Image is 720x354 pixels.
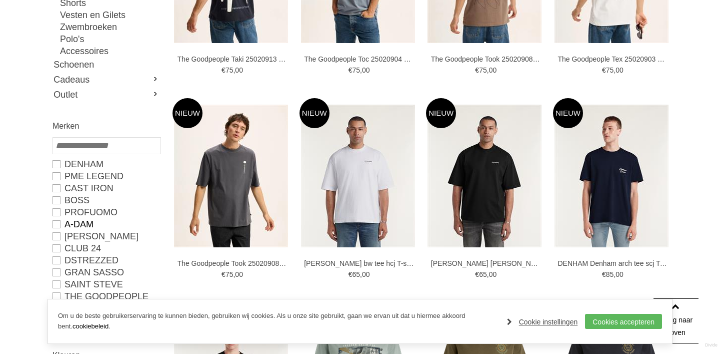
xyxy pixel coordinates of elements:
a: Divide [705,339,717,351]
img: The Goodpeople Took 25020908 T-shirts [174,105,288,247]
a: Cookie instellingen [507,314,578,329]
a: Saint Steve [52,278,160,290]
span: € [348,270,352,278]
span: 75 [352,66,360,74]
a: Schoenen [52,57,160,72]
a: The Goodpeople Took 25020908 T-shirts [177,259,287,268]
img: DENHAM Denham arch tee scj T-shirts [554,105,668,247]
span: € [602,66,606,74]
p: Om u de beste gebruikerservaring te kunnen bieden, gebruiken wij cookies. Als u onze site gebruik... [58,311,497,332]
a: The Goodpeople Tex 25020903 T-shirts [557,55,667,64]
span: 65 [352,270,360,278]
span: € [221,270,225,278]
span: 00 [489,270,497,278]
span: , [233,270,235,278]
span: , [613,270,615,278]
a: [PERSON_NAME] [52,230,160,242]
a: [PERSON_NAME] [PERSON_NAME] tee hcj T-shirts [431,259,541,268]
span: , [613,66,615,74]
a: Accessoires [60,45,160,57]
span: 75 [606,66,614,74]
a: The Goodpeople Toc 25020904 T-shirts [304,55,414,64]
a: A-DAM [52,218,160,230]
span: 00 [489,66,497,74]
span: 00 [235,66,243,74]
span: € [221,66,225,74]
span: 65 [479,270,487,278]
span: 00 [362,66,370,74]
a: Cookies accepteren [585,314,662,329]
span: € [475,66,479,74]
a: DENHAM Denham arch tee scj T-shirts [557,259,667,268]
a: PROFUOMO [52,206,160,218]
span: 00 [615,270,623,278]
a: The Goodpeople Took 25020908 T-shirts [431,55,541,64]
a: The Goodpeople Taki 25020913 T-shirts [177,55,287,64]
span: 75 [225,66,233,74]
span: , [360,270,362,278]
a: Dstrezzed [52,254,160,266]
a: The Goodpeople [52,290,160,302]
span: 00 [362,270,370,278]
span: 00 [235,270,243,278]
span: 75 [479,66,487,74]
span: € [475,270,479,278]
a: cookiebeleid [72,322,108,330]
a: CAST IRON [52,182,160,194]
a: Club 24 [52,242,160,254]
a: GRAN SASSO [52,266,160,278]
h2: Merken [52,120,160,132]
a: BOSS [52,194,160,206]
a: Polo's [60,33,160,45]
a: PME LEGEND [52,170,160,182]
span: , [487,270,489,278]
a: DENHAM [52,158,160,170]
a: Terug naar boven [653,298,698,343]
a: Outlet [52,87,160,102]
span: 85 [606,270,614,278]
a: Zwembroeken [60,21,160,33]
a: Vesten en Gilets [60,9,160,21]
span: € [348,66,352,74]
a: Cadeaus [52,72,160,87]
span: 75 [225,270,233,278]
a: [PERSON_NAME] bw tee hcj T-shirts [304,259,414,268]
span: 00 [615,66,623,74]
img: DENHAM Yin yang bw tee hcj T-shirts [427,105,541,247]
span: , [360,66,362,74]
span: , [487,66,489,74]
img: DENHAM Yinyang bw tee hcj T-shirts [301,105,415,247]
span: € [602,270,606,278]
span: , [233,66,235,74]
